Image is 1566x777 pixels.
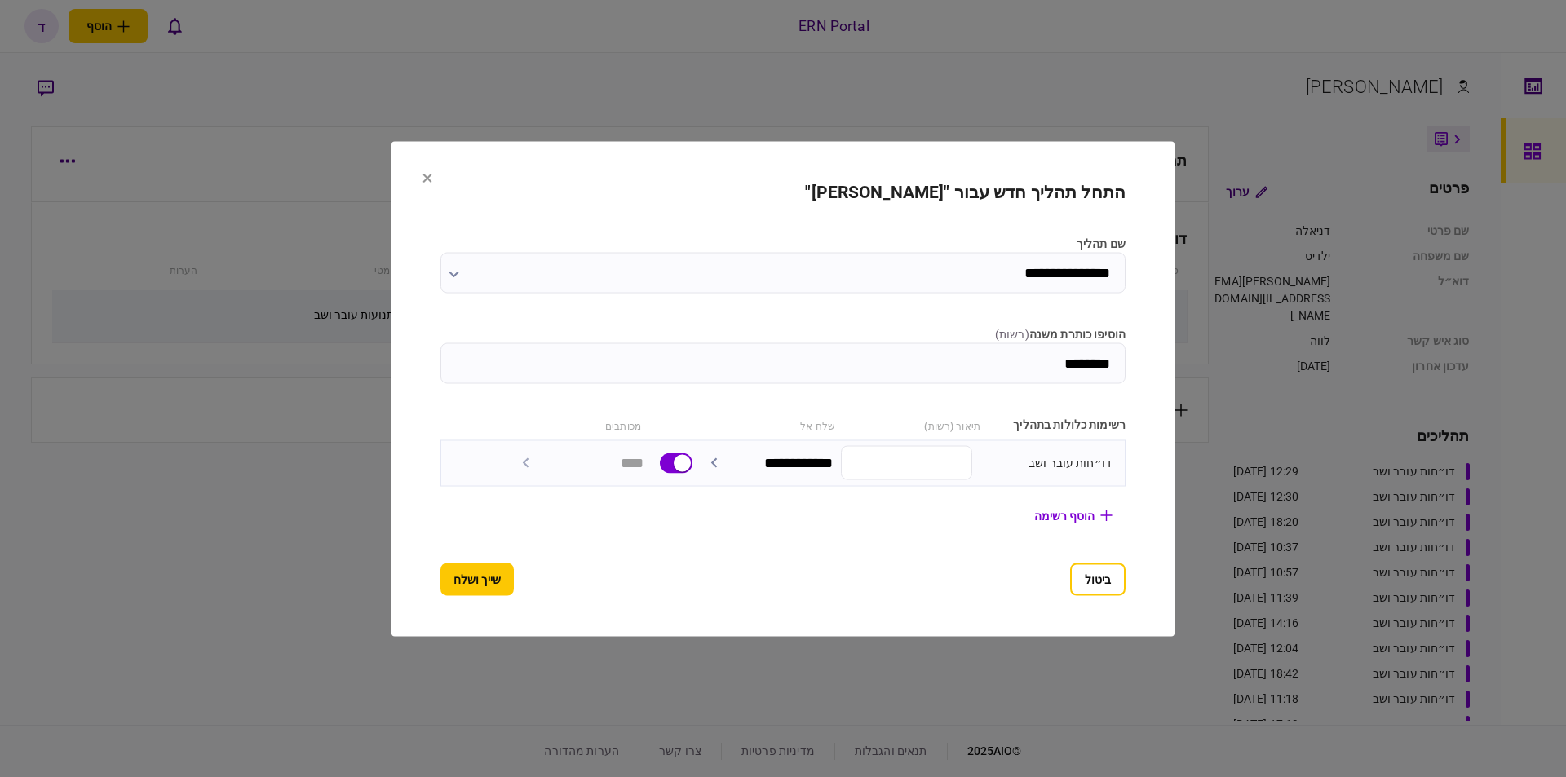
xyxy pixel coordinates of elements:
[440,325,1126,342] label: הוסיפו כותרת משנה
[995,327,1029,340] span: ( רשות )
[698,416,835,433] div: שלח אל
[843,416,980,433] div: תיאור (רשות)
[1070,563,1126,595] button: ביטול
[440,235,1126,252] label: שם תהליך
[980,454,1112,471] div: דו״חות עובר ושב
[440,563,514,595] button: שייך ושלח
[1021,501,1126,530] button: הוסף רשימה
[440,182,1126,202] h2: התחל תהליך חדש עבור "[PERSON_NAME]"
[989,416,1126,433] div: רשימות כלולות בתהליך
[504,416,641,433] div: מכותבים
[440,342,1126,383] input: הוסיפו כותרת משנה
[440,252,1126,293] input: שם תהליך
